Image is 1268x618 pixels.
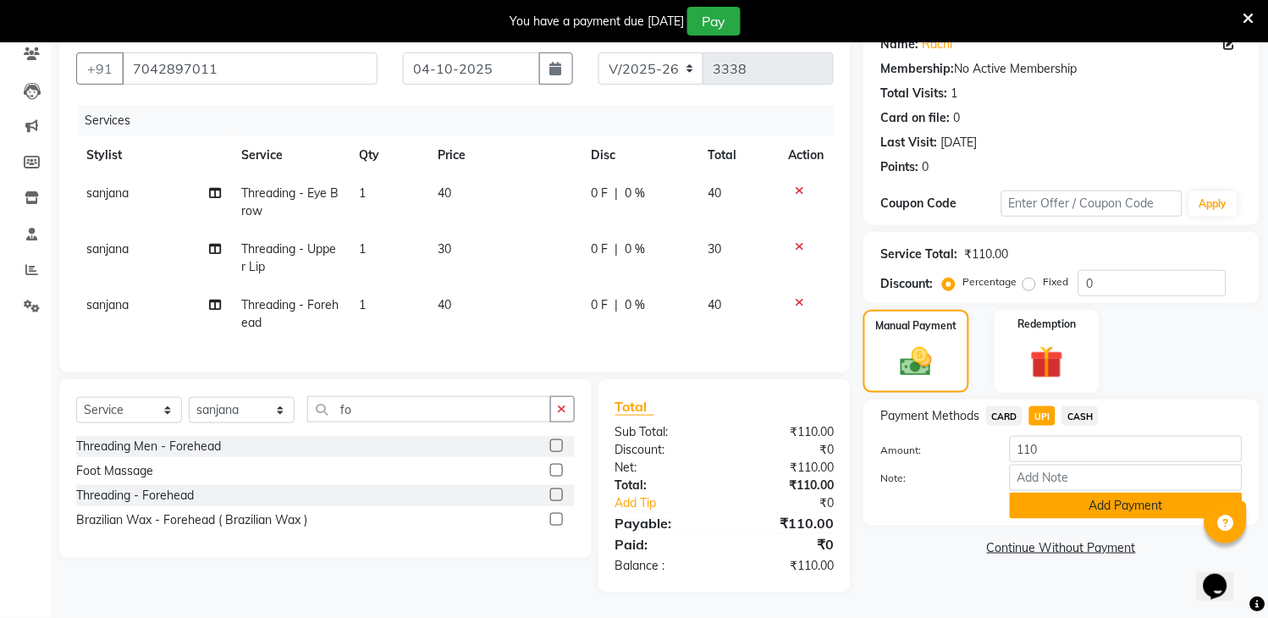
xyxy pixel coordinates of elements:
div: Paid: [603,534,725,555]
button: Pay [687,7,741,36]
div: Payable: [603,513,725,533]
span: Payment Methods [880,407,979,425]
div: Net: [603,459,725,477]
input: Amount [1010,436,1243,462]
span: 1 [360,241,367,257]
th: Price [428,136,582,174]
input: Enter Offer / Coupon Code [1001,190,1183,217]
span: 1 [360,185,367,201]
img: _gift.svg [1020,342,1073,383]
span: Threading - Upper Lip [241,241,336,274]
div: Threading - Forehead [76,487,194,505]
input: Search or Scan [307,396,551,422]
span: sanjana [86,241,129,257]
img: _cash.svg [890,344,941,380]
div: Name: [880,36,918,53]
th: Service [231,136,350,174]
th: Qty [350,136,428,174]
div: Discount: [880,275,933,293]
div: ₹0 [725,441,846,459]
label: Manual Payment [876,318,957,334]
div: ₹110.00 [725,513,846,533]
a: Add Tip [603,494,745,512]
div: 0 [922,158,929,176]
button: Apply [1189,191,1238,217]
label: Note: [868,471,997,486]
div: ₹0 [745,494,846,512]
input: Add Note [1010,465,1243,491]
span: Threading - Eye Brow [241,185,339,218]
div: Last Visit: [880,134,937,152]
span: 0 % [625,296,645,314]
span: 40 [708,185,722,201]
div: ₹110.00 [725,558,846,576]
div: Discount: [603,441,725,459]
th: Disc [581,136,697,174]
div: Membership: [880,60,954,78]
div: Total: [603,477,725,494]
span: 40 [438,297,452,312]
div: ₹0 [725,534,846,555]
th: Total [698,136,778,174]
span: sanjana [86,297,129,312]
div: 1 [951,85,957,102]
span: 30 [438,241,452,257]
span: Total [615,398,654,416]
label: Fixed [1043,274,1068,290]
span: 0 F [591,296,608,314]
div: [DATE] [940,134,977,152]
th: Action [778,136,834,174]
div: Foot Massage [76,462,153,480]
div: Service Total: [880,246,957,263]
button: +91 [76,52,124,85]
div: Brazilian Wax - Forehead ( Brazilian Wax ) [76,511,307,529]
label: Redemption [1017,317,1076,332]
div: 0 [953,109,960,127]
span: 0 F [591,185,608,202]
label: Percentage [962,274,1017,290]
span: 0 F [591,240,608,258]
a: Rachi [922,36,952,53]
a: Continue Without Payment [867,539,1256,557]
iframe: chat widget [1197,550,1251,601]
input: Search by Name/Mobile/Email/Code [122,52,378,85]
div: Balance : [603,558,725,576]
span: 0 % [625,240,645,258]
span: 1 [360,297,367,312]
div: Points: [880,158,918,176]
span: | [615,240,618,258]
th: Stylist [76,136,231,174]
span: 40 [708,297,722,312]
span: | [615,296,618,314]
span: CARD [986,406,1023,426]
div: Coupon Code [880,195,1001,212]
button: Add Payment [1010,493,1243,519]
span: UPI [1029,406,1056,426]
label: Amount: [868,443,997,458]
div: Services [78,105,846,136]
div: ₹110.00 [964,246,1008,263]
div: You have a payment due [DATE] [510,13,684,30]
div: ₹110.00 [725,423,846,441]
div: Sub Total: [603,423,725,441]
span: Threading - Forehead [241,297,339,330]
div: ₹110.00 [725,459,846,477]
div: Total Visits: [880,85,947,102]
span: 0 % [625,185,645,202]
span: sanjana [86,185,129,201]
div: No Active Membership [880,60,1243,78]
span: CASH [1062,406,1099,426]
span: | [615,185,618,202]
div: ₹110.00 [725,477,846,494]
div: Threading Men - Forehead [76,438,221,455]
span: 30 [708,241,722,257]
span: 40 [438,185,452,201]
div: Card on file: [880,109,950,127]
